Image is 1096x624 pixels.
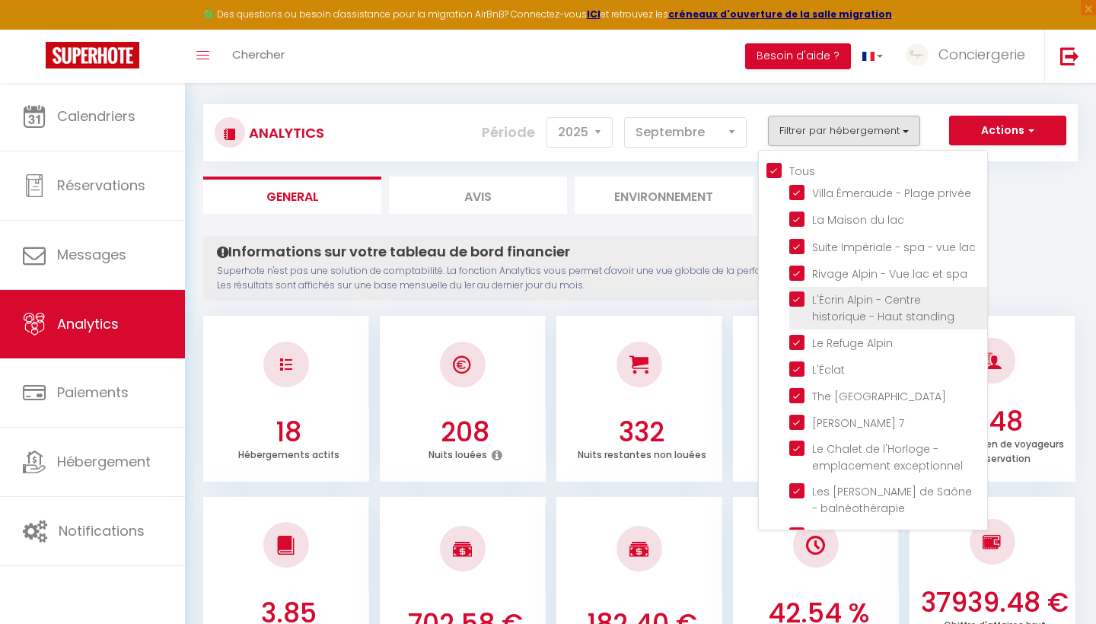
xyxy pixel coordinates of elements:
[57,176,145,195] span: Réservations
[906,43,929,66] img: ...
[57,452,151,471] span: Hébergement
[59,521,145,540] span: Notifications
[217,264,927,293] p: Superhote n'est pas une solution de comptabilité. La fonction Analytics vous permet d'avoir une v...
[812,484,972,516] span: Les [PERSON_NAME] de Saône - balnéothérapie
[388,416,542,448] h3: 208
[1060,46,1079,65] img: logout
[949,116,1066,146] button: Actions
[57,107,135,126] span: Calendriers
[741,416,895,448] h3: 38.52 %
[203,177,381,214] li: General
[983,533,1002,551] img: NO IMAGE
[221,30,296,83] a: Chercher
[57,314,119,333] span: Analytics
[245,116,324,150] h3: Analytics
[12,6,58,52] button: Ouvrir le widget de chat LiveChat
[668,8,892,21] a: créneaux d'ouverture de la salle migration
[578,445,706,461] p: Nuits restantes non louées
[812,266,967,282] span: Rivage Alpin - Vue lac et spa
[768,116,920,146] button: Filtrer par hébergement
[812,441,963,473] span: Le Chalet de l'Horloge - emplacement exceptionnel
[745,43,851,69] button: Besoin d'aide ?
[389,177,567,214] li: Avis
[806,536,825,555] img: NO IMAGE
[429,445,487,461] p: Nuits louées
[565,416,718,448] h3: 332
[212,416,365,448] h3: 18
[280,358,292,371] img: NO IMAGE
[238,445,339,461] p: Hébergements actifs
[217,244,927,260] h4: Informations sur votre tableau de bord financier
[812,336,893,351] span: Le Refuge Alpin
[918,406,1072,438] h3: 2.48
[812,240,976,255] span: Suite Impériale - spa - vue lac
[918,587,1072,619] h3: 37939.48 €
[57,245,126,264] span: Messages
[232,46,285,62] span: Chercher
[587,8,601,21] a: ICI
[575,177,753,214] li: Environnement
[925,435,1064,465] p: Nombre moyen de voyageurs par réservation
[482,116,535,149] label: Période
[57,383,129,402] span: Paiements
[938,45,1025,64] span: Conciergerie
[46,42,139,68] img: Super Booking
[812,292,954,324] span: L'Écrin Alpin - Centre historique - Haut standing
[894,30,1044,83] a: ... Conciergerie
